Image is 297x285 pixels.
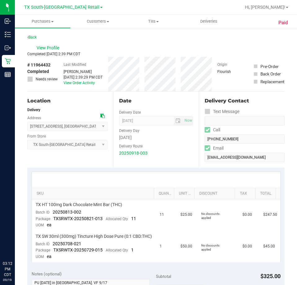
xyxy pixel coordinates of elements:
[6,235,25,254] iframe: Resource center
[126,15,181,28] a: Tills
[5,58,11,64] inline-svg: Retail
[27,52,80,56] span: Completed [DATE] 2:39 PM CDT
[3,278,12,282] p: 09/19
[53,247,103,252] span: TXSRWTX-20250729-015
[106,248,128,252] span: Allocated Qty
[217,62,227,67] label: Origin
[131,216,136,221] span: 11
[160,243,162,249] span: 1
[100,113,105,119] div: Copy address to clipboard
[36,202,122,208] span: TX HT 100mg Dark Chocolate Mint Bar (THC)
[27,133,46,139] label: From Store
[53,210,81,215] span: 20250813-002
[205,125,220,134] label: Call
[36,217,50,221] span: Package
[180,243,192,249] span: $50.00
[159,191,172,196] a: Quantity
[217,69,248,75] div: Flourish
[15,19,70,24] span: Purchases
[260,273,281,279] span: $325.00
[119,134,193,141] div: [DATE]
[156,274,171,279] span: Subtotal
[242,212,252,218] span: $0.00
[71,19,126,24] span: Customers
[119,151,148,156] a: 20250918-003
[106,217,128,221] span: Allocated Qty
[180,212,192,218] span: $25.00
[27,62,51,68] span: # 11964432
[205,116,285,125] input: Format: (999) 999-9999
[5,71,11,78] inline-svg: Reports
[119,128,140,133] label: Delivery Day
[260,63,279,70] div: Pre-Order
[64,69,103,75] div: [PERSON_NAME]
[37,45,61,51] span: View Profile
[260,191,273,196] a: Total
[36,233,152,239] span: TX SW 30ml (300mg) Tincture High Dose Pure (0:1 CBD:THC)
[160,212,164,218] span: 11
[27,115,41,121] label: Address
[53,216,103,221] span: TXSRWTX-20250821-013
[64,81,95,85] a: View Order Activity
[36,255,44,259] span: UOM
[260,79,284,85] div: Replacement
[201,212,219,219] span: No discounts applied
[36,210,50,215] span: Batch ID
[119,110,141,115] label: Delivery Date
[3,261,12,278] p: 03:12 PM CDT
[192,19,226,24] span: Deliveries
[5,31,11,38] inline-svg: Inventory
[36,76,58,82] span: Needs review
[5,45,11,51] inline-svg: Outbound
[205,97,285,105] div: Delivery Contact
[15,15,70,28] a: Purchases
[53,241,81,246] span: 20250708-021
[64,62,86,67] label: Last Modified
[119,97,193,105] div: Date
[260,71,281,77] div: Back Order
[263,212,277,218] span: $247.50
[36,248,50,252] span: Package
[240,191,253,196] a: Tax
[263,243,275,249] span: $45.00
[36,223,44,227] span: UOM
[5,18,11,24] inline-svg: Inbound
[47,254,51,259] span: ea
[181,15,237,28] a: Deliveries
[70,15,126,28] a: Customers
[131,247,134,252] span: 1
[242,243,252,249] span: $0.00
[245,5,285,10] span: Hi, [PERSON_NAME]!
[27,108,40,112] strong: Delivery
[37,191,151,196] a: SKU
[32,271,62,276] span: Notes (optional)
[119,143,143,149] label: Delivery Route
[27,68,49,75] span: Completed
[201,244,219,251] span: No discounts applied
[199,191,233,196] a: Discount
[278,19,288,26] span: Paid
[27,35,37,39] a: Back
[64,75,103,80] div: [DATE] 2:39:29 PM CDT
[27,97,108,105] div: Location
[126,19,181,24] span: Tills
[205,144,224,153] label: Email
[36,242,50,246] span: Batch ID
[205,107,239,116] label: Text Message
[18,234,26,242] iframe: Resource center unread badge
[205,134,285,144] input: Format: (999) 999-9999
[24,5,100,10] span: TX South-[GEOGRAPHIC_DATA] Retail
[179,191,192,196] a: Unit Price
[47,222,51,227] span: ea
